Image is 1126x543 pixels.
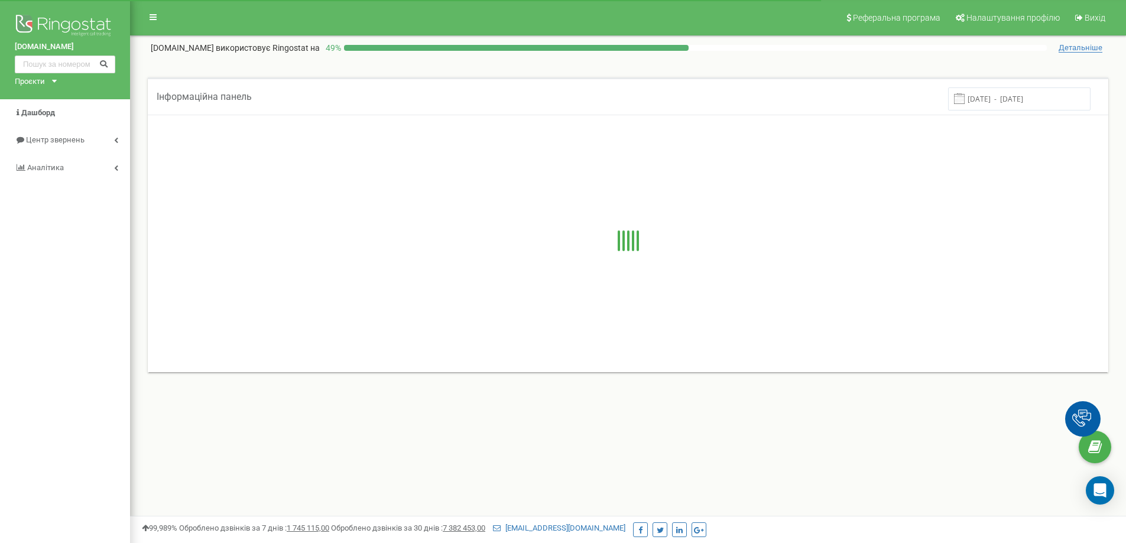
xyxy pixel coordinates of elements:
span: Детальніше [1059,43,1102,53]
span: 99,989% [142,524,177,532]
span: Оброблено дзвінків за 7 днів : [179,524,329,532]
span: Аналiтика [27,163,64,172]
p: 49 % [320,42,344,54]
span: Реферальна програма [853,13,940,22]
span: Дашборд [21,108,55,117]
span: Оброблено дзвінків за 30 днів : [331,524,485,532]
span: Центр звернень [26,135,85,144]
p: [DOMAIN_NAME] [151,42,320,54]
span: Інформаційна панель [157,91,252,102]
input: Пошук за номером [15,56,115,73]
img: Ringostat logo [15,12,115,41]
a: [DOMAIN_NAME] [15,41,115,53]
span: використовує Ringostat на [216,43,320,53]
a: [EMAIL_ADDRESS][DOMAIN_NAME] [493,524,625,532]
span: Вихід [1085,13,1105,22]
u: 1 745 115,00 [287,524,329,532]
u: 7 382 453,00 [443,524,485,532]
span: Налаштування профілю [966,13,1060,22]
div: Проєкти [15,76,45,87]
div: Open Intercom Messenger [1086,476,1114,505]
